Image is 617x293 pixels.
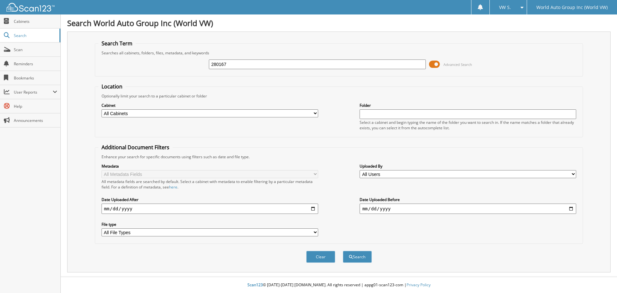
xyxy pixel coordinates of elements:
button: Clear [306,251,335,263]
div: Optionally limit your search to a particular cabinet or folder [98,93,580,99]
span: Help [14,104,57,109]
span: Scan123 [247,282,263,288]
input: start [102,204,318,214]
legend: Additional Document Filters [98,144,173,151]
span: User Reports [14,89,53,95]
div: Select a cabinet and begin typing the name of the folder you want to search in. If the name match... [360,120,576,131]
label: Date Uploaded After [102,197,318,202]
iframe: Chat Widget [585,262,617,293]
img: scan123-logo-white.svg [6,3,55,12]
label: File type [102,222,318,227]
span: Announcements [14,118,57,123]
span: Scan [14,47,57,52]
span: Bookmarks [14,75,57,81]
legend: Search Term [98,40,136,47]
div: All metadata fields are searched by default. Select a cabinet with metadata to enable filtering b... [102,179,318,190]
div: Enhance your search for specific documents using filters such as date and file type. [98,154,580,160]
span: Search [14,33,56,38]
label: Folder [360,103,576,108]
label: Uploaded By [360,163,576,169]
legend: Location [98,83,126,90]
span: Advanced Search [443,62,472,67]
a: here [169,184,177,190]
span: VW S. [499,5,511,9]
button: Search [343,251,372,263]
label: Cabinet [102,103,318,108]
label: Date Uploaded Before [360,197,576,202]
label: Metadata [102,163,318,169]
span: Reminders [14,61,57,67]
a: Privacy Policy [407,282,431,288]
input: end [360,204,576,214]
div: Searches all cabinets, folders, files, metadata, and keywords [98,50,580,56]
h1: Search World Auto Group Inc (World VW) [67,18,611,28]
span: World Auto Group Inc (World VW) [536,5,608,9]
span: Cabinets [14,19,57,24]
div: © [DATE]-[DATE] [DOMAIN_NAME]. All rights reserved | appg01-scan123-com | [61,277,617,293]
